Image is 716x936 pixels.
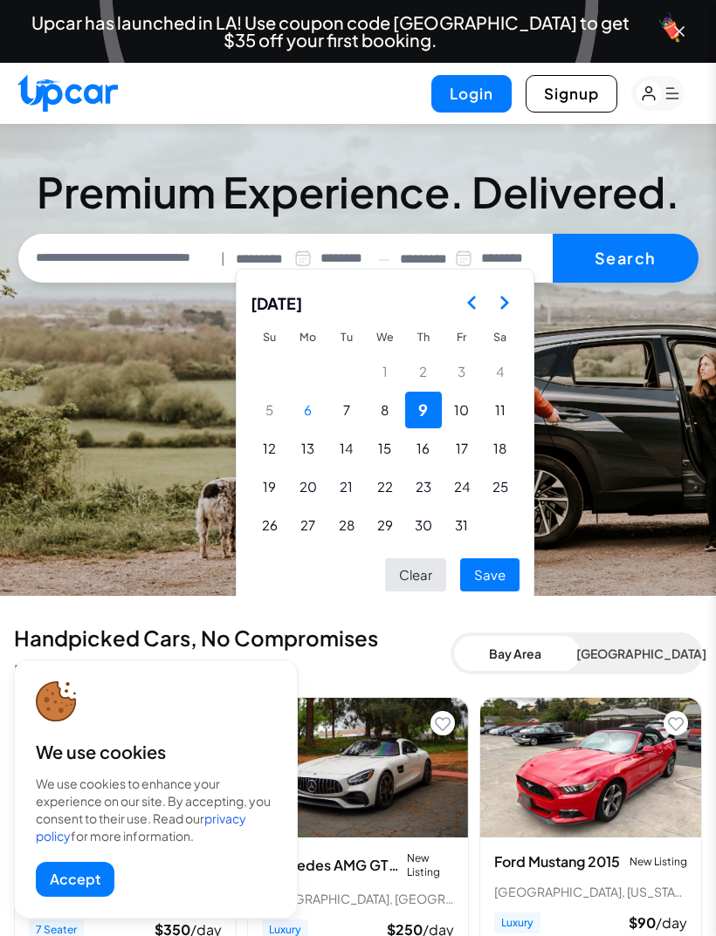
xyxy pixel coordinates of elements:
div: We use cookies to enhance your experience on our site. By accepting, you consent to their use. Re... [36,775,276,844]
img: Mercedes AMG GT 2020 [248,698,469,837]
button: Wednesday, October 15th, 2025 [367,430,403,467]
button: Thursday, October 23rd, 2025 [405,468,442,505]
span: Upcar has launched in LA! Use coupon code [GEOGRAPHIC_DATA] to get $35 off your first booking. [14,14,646,49]
h2: Handpicked Cars, No Compromises [14,624,451,652]
button: Saturday, October 25th, 2025 [482,468,519,505]
th: Tuesday [327,322,366,352]
button: Tuesday, October 14th, 2025 [328,430,365,467]
button: Login [431,75,512,113]
button: Search [553,234,699,283]
button: Sunday, October 19th, 2025 [251,468,288,505]
button: Saturday, October 11th, 2025 [482,392,519,428]
th: Friday [443,322,481,352]
button: Sunday, October 5th, 2025 [251,392,288,428]
img: Ford Mustang 2015 [480,698,701,837]
th: Wednesday [366,322,404,352]
th: Sunday [251,322,289,352]
h3: Mercedes AMG GT 2020 [262,855,400,876]
button: Thursday, October 30th, 2025 [405,507,442,543]
button: Tuesday, October 28th, 2025 [328,507,365,543]
button: [GEOGRAPHIC_DATA] [576,636,699,671]
button: Close banner [671,23,688,40]
table: October 2025 [251,322,520,544]
button: Wednesday, October 22nd, 2025 [367,468,403,505]
button: Monday, October 13th, 2025 [290,430,327,467]
span: Luxury [494,912,540,933]
span: /day [656,913,687,932]
button: Save [460,558,520,592]
button: Thursday, October 2nd, 2025 [405,353,442,390]
button: Thursday, October 16th, 2025 [405,430,442,467]
button: Today, Monday, October 6th, 2025 [290,392,327,428]
button: Sunday, October 12th, 2025 [251,430,288,467]
button: Sunday, October 26th, 2025 [251,507,288,543]
button: Thursday, October 9th, 2025, selected [405,392,442,428]
img: cookie-icon.svg [36,681,77,722]
button: Add to favorites [430,711,455,735]
button: Saturday, October 18th, 2025 [482,430,519,467]
h3: Premium Experience. Delivered. [18,171,699,213]
th: Saturday [481,322,520,352]
th: Monday [289,322,327,352]
button: Accept [36,862,114,897]
th: Thursday [404,322,443,352]
span: New Listing [630,855,687,869]
img: Upcar Logo [17,74,118,112]
button: Add to favorites [664,711,688,735]
button: Friday, October 10th, 2025 [444,392,480,428]
div: [GEOGRAPHIC_DATA], [GEOGRAPHIC_DATA] [262,890,455,907]
h3: Ford Mustang 2015 [494,851,620,872]
span: | [221,249,225,269]
button: Tuesday, October 21st, 2025 [328,468,365,505]
button: Wednesday, October 29th, 2025 [367,507,403,543]
button: Saturday, October 4th, 2025 [482,353,519,390]
button: Monday, October 27th, 2025 [290,507,327,543]
button: Clear [385,558,446,592]
button: Monday, October 20th, 2025 [290,468,327,505]
button: Bay Area [454,636,576,671]
span: — [378,249,389,269]
span: $ 90 [629,913,656,932]
p: Evs, Convertibles, Luxury, Newer Cars [14,659,451,683]
button: Friday, October 24th, 2025 [444,468,480,505]
button: Wednesday, October 1st, 2025 [367,353,403,390]
button: Go to the Previous Month [457,287,488,318]
button: Tuesday, October 7th, 2025 [328,392,365,428]
span: [DATE] [251,284,302,322]
div: [GEOGRAPHIC_DATA], [US_STATE] [494,883,687,900]
button: Wednesday, October 8th, 2025 [367,392,403,428]
button: Signup [526,75,617,113]
button: Go to the Next Month [488,287,520,318]
span: New Listing [407,851,455,879]
button: Friday, October 31st, 2025 [444,507,480,543]
button: Friday, October 17th, 2025 [444,430,480,467]
div: We use cookies [36,740,276,764]
button: Friday, October 3rd, 2025 [444,353,480,390]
